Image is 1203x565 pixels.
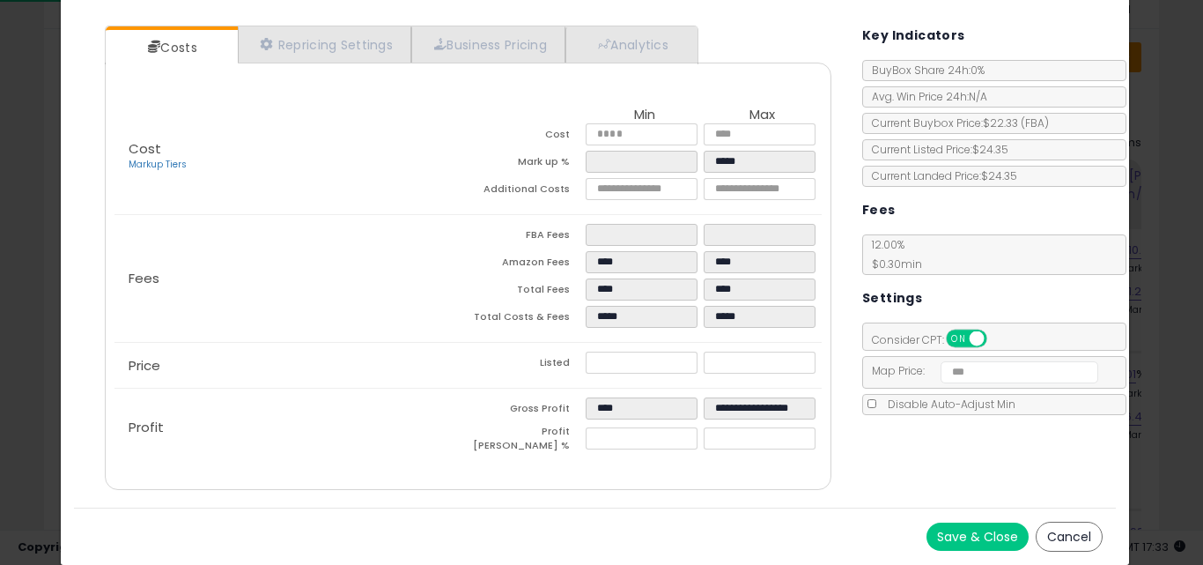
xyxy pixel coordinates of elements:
[114,271,469,286] p: Fees
[1036,522,1103,552] button: Cancel
[983,115,1049,130] span: $22.33
[468,224,586,251] td: FBA Fees
[114,142,469,172] p: Cost
[1021,115,1049,130] span: ( FBA )
[862,199,896,221] h5: Fees
[879,397,1015,412] span: Disable Auto-Adjust Min
[863,256,922,271] span: $0.30 min
[565,26,696,63] a: Analytics
[863,142,1008,157] span: Current Listed Price: $24.35
[468,398,586,425] td: Gross Profit
[468,251,586,279] td: Amazon Fees
[468,352,586,379] td: Listed
[863,89,987,104] span: Avg. Win Price 24h: N/A
[863,332,1010,347] span: Consider CPT:
[863,115,1049,130] span: Current Buybox Price:
[106,30,236,65] a: Costs
[114,359,469,373] p: Price
[129,158,187,171] a: Markup Tiers
[238,26,412,63] a: Repricing Settings
[862,25,965,47] h5: Key Indicators
[468,306,586,333] td: Total Costs & Fees
[468,279,586,306] td: Total Fees
[926,523,1029,551] button: Save & Close
[704,108,822,123] th: Max
[863,363,1098,378] span: Map Price:
[863,168,1017,183] span: Current Landed Price: $24.35
[114,420,469,435] p: Profit
[468,151,586,178] td: Mark up %
[862,287,922,309] h5: Settings
[948,331,970,346] span: ON
[468,178,586,205] td: Additional Costs
[863,63,985,78] span: BuyBox Share 24h: 0%
[984,331,1012,346] span: OFF
[586,108,704,123] th: Min
[468,425,586,457] td: Profit [PERSON_NAME] %
[863,237,922,271] span: 12.00 %
[411,26,565,63] a: Business Pricing
[468,123,586,151] td: Cost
